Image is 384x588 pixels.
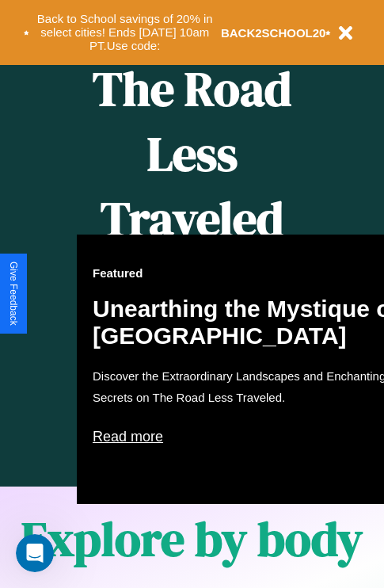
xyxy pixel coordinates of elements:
h1: The Road Less Traveled [77,56,307,252]
button: Back to School savings of 20% in select cities! Ends [DATE] 10am PT.Use code: [29,8,221,57]
h1: Explore by body [21,506,363,571]
div: Give Feedback [8,262,19,326]
iframe: Intercom live chat [16,534,54,572]
b: BACK2SCHOOL20 [221,26,326,40]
